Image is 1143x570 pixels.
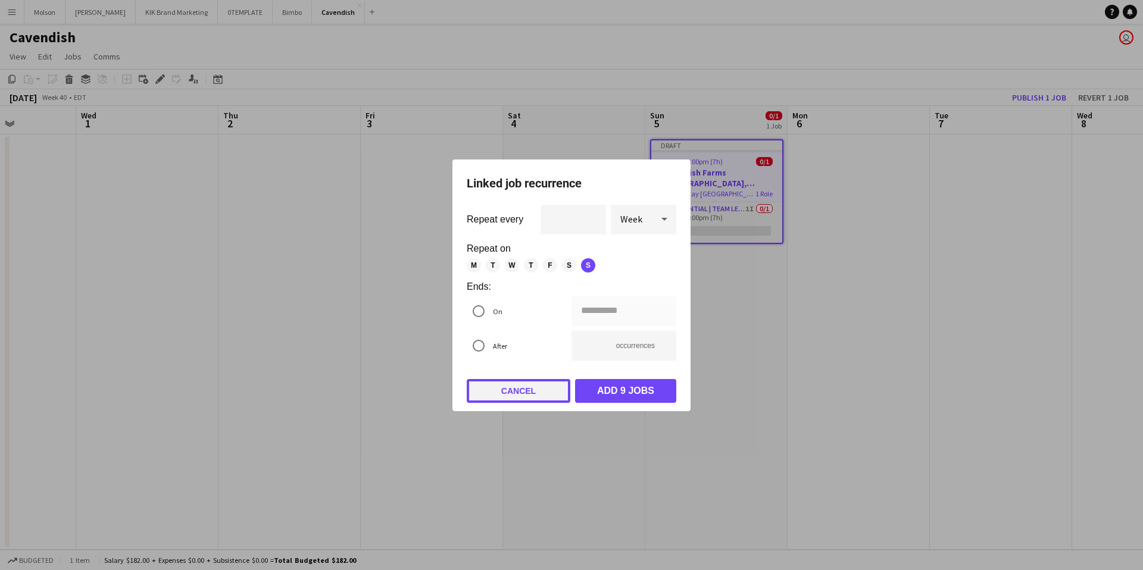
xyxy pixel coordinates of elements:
span: Week [620,213,642,225]
mat-chip-listbox: Repeat weekly [467,258,676,273]
span: S [562,258,576,273]
span: W [505,258,519,273]
span: S [581,258,595,273]
label: Repeat every [467,215,523,224]
label: After [491,336,507,355]
span: T [486,258,500,273]
span: T [524,258,538,273]
label: Ends: [467,282,676,292]
span: F [543,258,557,273]
h1: Linked job recurrence [467,174,676,193]
span: M [467,258,481,273]
label: On [491,302,502,320]
label: Repeat on [467,244,676,253]
button: Add 9 jobs [575,379,676,403]
button: Cancel [467,379,570,403]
